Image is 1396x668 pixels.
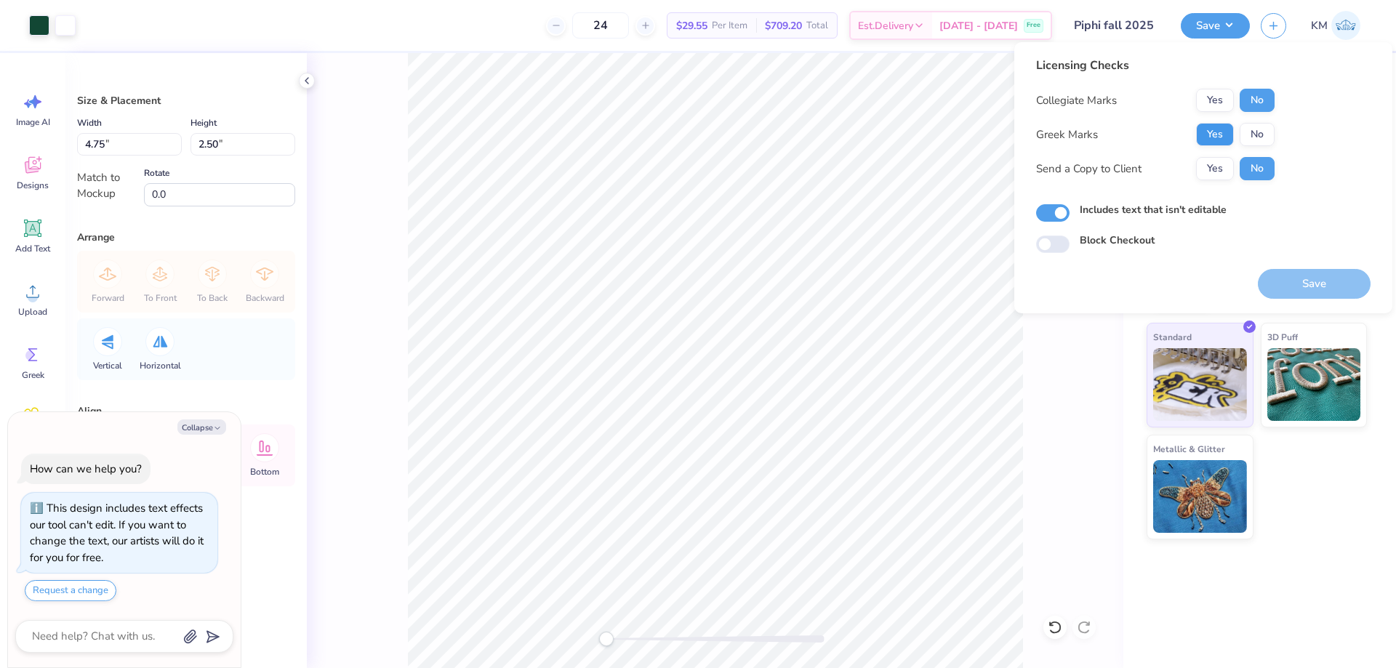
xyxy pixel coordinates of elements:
[177,419,226,435] button: Collapse
[77,93,295,108] div: Size & Placement
[190,114,217,132] label: Height
[144,164,169,182] label: Rotate
[1331,11,1360,40] img: Karl Michael Narciza
[1240,157,1275,180] button: No
[15,243,50,254] span: Add Text
[250,466,279,478] span: Bottom
[22,369,44,381] span: Greek
[1036,57,1275,74] div: Licensing Checks
[712,18,747,33] span: Per Item
[1036,161,1142,177] div: Send a Copy to Client
[17,180,49,191] span: Designs
[1267,329,1298,345] span: 3D Puff
[1036,92,1117,109] div: Collegiate Marks
[1080,233,1155,248] label: Block Checkout
[676,18,707,33] span: $29.55
[1080,202,1227,217] label: Includes text that isn't editable
[1196,157,1234,180] button: Yes
[77,230,295,245] div: Arrange
[30,462,142,476] div: How can we help you?
[16,116,50,128] span: Image AI
[806,18,828,33] span: Total
[1311,17,1328,34] span: KM
[939,18,1018,33] span: [DATE] - [DATE]
[1153,348,1247,421] img: Standard
[1267,348,1361,421] img: 3D Puff
[93,360,122,371] span: Vertical
[858,18,913,33] span: Est. Delivery
[1196,89,1234,112] button: Yes
[1196,123,1234,146] button: Yes
[30,501,204,565] div: This design includes text effects our tool can't edit. If you want to change the text, our artist...
[1027,20,1040,31] span: Free
[765,18,802,33] span: $709.20
[1304,11,1367,40] a: KM
[1036,126,1098,143] div: Greek Marks
[599,632,614,646] div: Accessibility label
[77,114,102,132] label: Width
[1153,460,1247,533] img: Metallic & Glitter
[1240,89,1275,112] button: No
[1181,13,1250,39] button: Save
[18,306,47,318] span: Upload
[25,580,116,601] button: Request a change
[1153,441,1225,456] span: Metallic & Glitter
[77,169,135,202] div: Match to Mockup
[140,360,181,371] span: Horizontal
[1240,123,1275,146] button: No
[1153,329,1192,345] span: Standard
[1063,11,1170,40] input: Untitled Design
[77,403,295,419] div: Align
[572,12,629,39] input: – –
